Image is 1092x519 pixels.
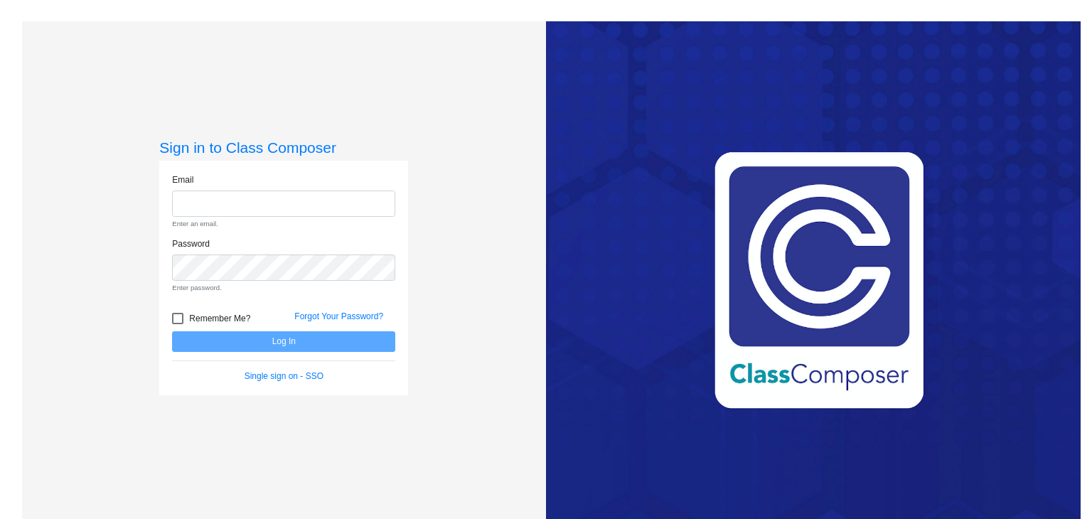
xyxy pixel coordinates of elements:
small: Enter password. [172,283,395,293]
span: Remember Me? [189,310,250,327]
a: Single sign on - SSO [245,371,323,381]
label: Password [172,237,210,250]
a: Forgot Your Password? [294,311,383,321]
small: Enter an email. [172,219,395,229]
h3: Sign in to Class Composer [159,139,408,156]
button: Log In [172,331,395,352]
label: Email [172,173,193,186]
